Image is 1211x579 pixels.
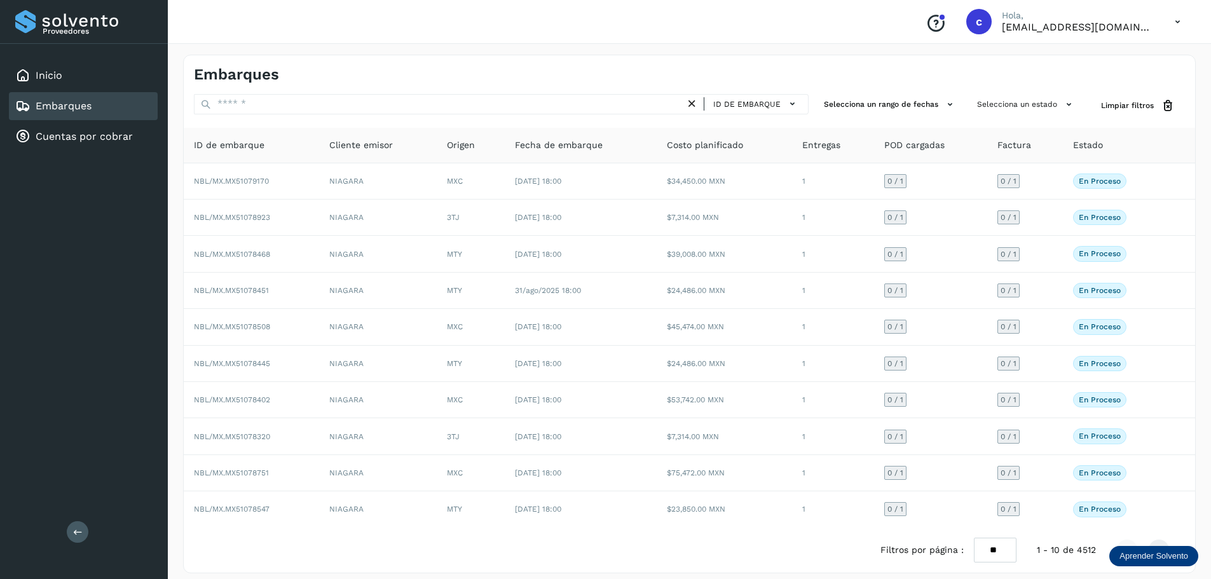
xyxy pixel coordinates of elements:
span: Origen [447,139,475,152]
p: En proceso [1079,286,1121,295]
span: POD cargadas [884,139,945,152]
td: NIAGARA [319,382,437,418]
span: 0 / 1 [887,177,903,185]
span: Factura [997,139,1031,152]
td: MTY [437,346,505,382]
span: NBL/MX.MX51078445 [194,359,270,368]
p: Aprender Solvento [1119,551,1188,561]
span: 0 / 1 [1001,360,1016,367]
td: 1 [792,163,874,200]
td: $34,450.00 MXN [657,163,792,200]
td: $53,742.00 MXN [657,382,792,418]
span: 0 / 1 [887,469,903,477]
td: MTY [437,491,505,527]
span: Estado [1073,139,1103,152]
span: [DATE] 18:00 [515,213,561,222]
span: 0 / 1 [1001,469,1016,477]
span: Cliente emisor [329,139,393,152]
td: MTY [437,236,505,272]
button: Selecciona un rango de fechas [819,94,962,115]
td: $45,474.00 MXN [657,309,792,345]
td: NIAGARA [319,273,437,309]
td: 1 [792,455,874,491]
span: Fecha de embarque [515,139,603,152]
span: NBL/MX.MX51078468 [194,250,270,259]
span: 0 / 1 [1001,433,1016,440]
span: 1 - 10 de 4512 [1037,543,1096,557]
td: $23,850.00 MXN [657,491,792,527]
td: NIAGARA [319,309,437,345]
td: NIAGARA [319,418,437,454]
span: 0 / 1 [887,214,903,221]
span: [DATE] 18:00 [515,468,561,477]
span: 31/ago/2025 18:00 [515,286,581,295]
span: ID de embarque [713,99,781,110]
p: En proceso [1079,468,1121,477]
span: Filtros por página : [880,543,964,557]
span: 0 / 1 [1001,214,1016,221]
td: NIAGARA [319,236,437,272]
span: NBL/MX.MX51078547 [194,505,270,514]
td: NIAGARA [319,491,437,527]
span: NBL/MX.MX51078923 [194,213,270,222]
td: $75,472.00 MXN [657,455,792,491]
td: 1 [792,346,874,382]
span: 0 / 1 [887,323,903,330]
td: $39,008.00 MXN [657,236,792,272]
p: En proceso [1079,432,1121,440]
div: Aprender Solvento [1109,546,1198,566]
td: 1 [792,491,874,527]
p: En proceso [1079,177,1121,186]
p: Proveedores [43,27,153,36]
div: Embarques [9,92,158,120]
span: 0 / 1 [887,433,903,440]
td: 3TJ [437,200,505,236]
td: 1 [792,382,874,418]
td: MXC [437,455,505,491]
span: Entregas [802,139,840,152]
p: Hola, [1002,10,1154,21]
td: 1 [792,309,874,345]
p: En proceso [1079,395,1121,404]
a: Embarques [36,100,92,112]
p: cuentasespeciales8_met@castores.com.mx [1002,21,1154,33]
span: Costo planificado [667,139,743,152]
td: NIAGARA [319,455,437,491]
span: [DATE] 18:00 [515,359,561,368]
div: Cuentas por cobrar [9,123,158,151]
td: MXC [437,382,505,418]
td: 1 [792,418,874,454]
span: 0 / 1 [1001,287,1016,294]
span: 0 / 1 [887,396,903,404]
span: 0 / 1 [887,287,903,294]
td: $24,486.00 MXN [657,346,792,382]
div: Inicio [9,62,158,90]
span: NBL/MX.MX51078751 [194,468,269,477]
button: Limpiar filtros [1091,94,1185,118]
td: 1 [792,200,874,236]
p: En proceso [1079,359,1121,368]
span: 0 / 1 [1001,250,1016,258]
span: 0 / 1 [887,250,903,258]
span: NBL/MX.MX51078320 [194,432,270,441]
span: NBL/MX.MX51078402 [194,395,270,404]
p: En proceso [1079,505,1121,514]
td: 1 [792,236,874,272]
span: NBL/MX.MX51079170 [194,177,269,186]
td: NIAGARA [319,346,437,382]
span: 0 / 1 [887,360,903,367]
span: ID de embarque [194,139,264,152]
span: 0 / 1 [887,505,903,513]
a: Cuentas por cobrar [36,130,133,142]
span: 0 / 1 [1001,177,1016,185]
p: En proceso [1079,213,1121,222]
p: En proceso [1079,322,1121,331]
td: MTY [437,273,505,309]
td: $7,314.00 MXN [657,200,792,236]
td: MXC [437,163,505,200]
td: NIAGARA [319,163,437,200]
button: Selecciona un estado [972,94,1081,115]
td: $7,314.00 MXN [657,418,792,454]
td: 1 [792,273,874,309]
span: [DATE] 18:00 [515,432,561,441]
